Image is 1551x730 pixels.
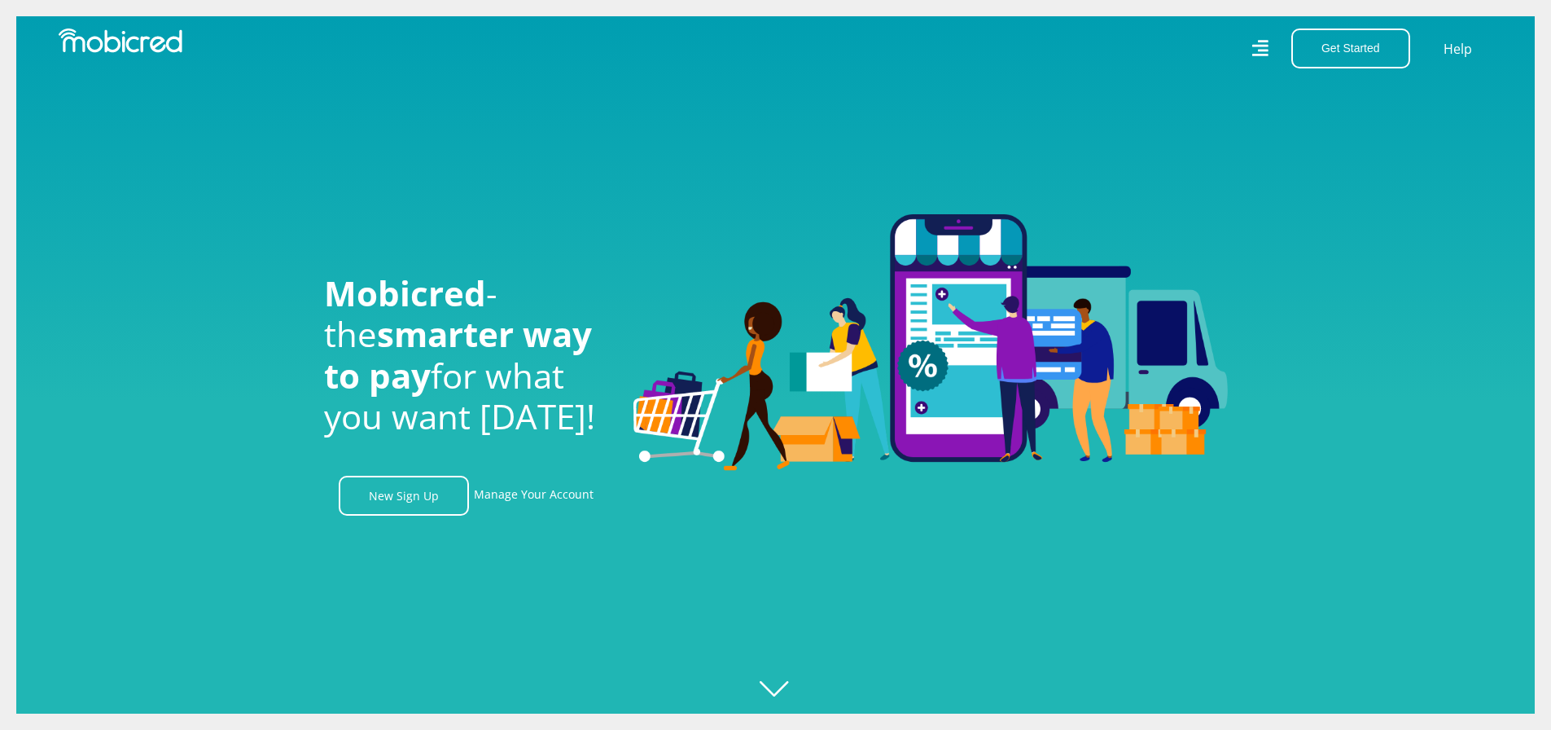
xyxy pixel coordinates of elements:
img: Welcome to Mobicred [633,214,1228,472]
span: smarter way to pay [324,310,592,398]
h1: - the for what you want [DATE]! [324,273,609,438]
button: Get Started [1291,29,1410,68]
a: New Sign Up [339,476,469,516]
img: Mobicred [59,29,182,53]
span: Mobicred [324,270,486,316]
a: Help [1443,38,1473,59]
a: Manage Your Account [474,476,594,516]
